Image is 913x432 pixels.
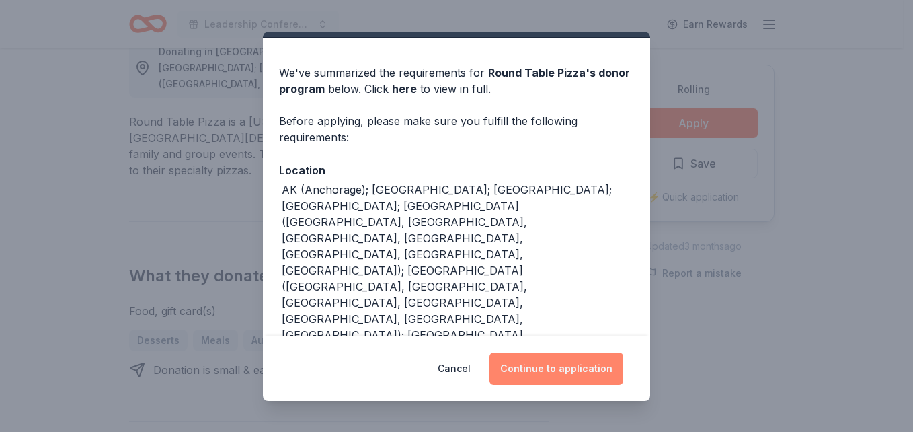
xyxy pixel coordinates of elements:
[282,182,634,343] div: AK (Anchorage); [GEOGRAPHIC_DATA]; [GEOGRAPHIC_DATA]; [GEOGRAPHIC_DATA]; [GEOGRAPHIC_DATA] ([GEOG...
[279,65,634,97] div: We've summarized the requirements for below. Click to view in full.
[279,161,634,179] div: Location
[279,113,634,145] div: Before applying, please make sure you fulfill the following requirements:
[392,81,417,97] a: here
[489,353,623,385] button: Continue to application
[438,353,471,385] button: Cancel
